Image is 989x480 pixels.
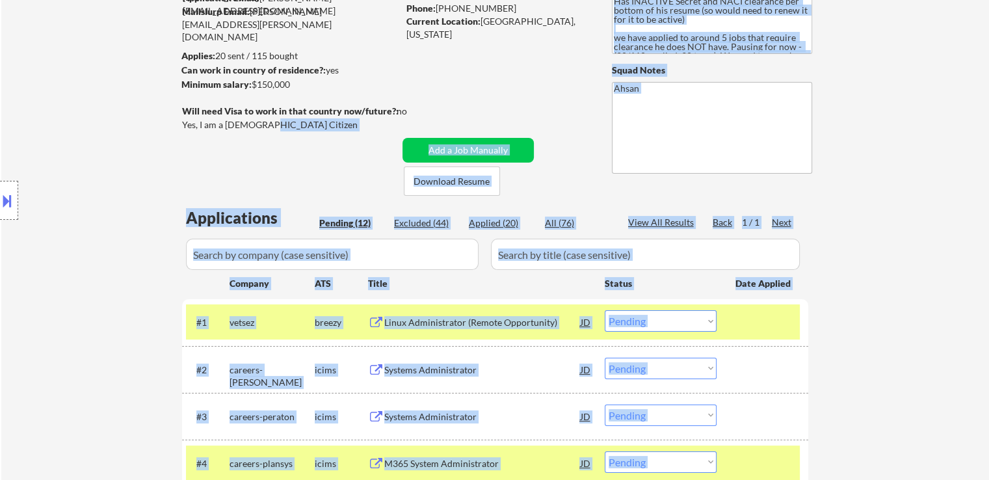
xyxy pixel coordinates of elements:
div: Date Applied [735,277,793,290]
input: Search by company (case sensitive) [186,239,479,270]
div: yes [181,64,394,77]
div: JD [579,405,592,428]
div: View All Results [628,216,698,229]
div: #3 [196,410,219,423]
div: Company [230,277,315,290]
div: Squad Notes [612,64,812,77]
div: Linux Administrator (Remote Opportunity) [384,316,581,329]
div: Pending (12) [319,217,384,230]
div: vetsez [230,316,315,329]
div: #2 [196,364,219,377]
strong: Applies: [181,50,215,61]
div: JD [579,358,592,381]
div: All (76) [545,217,610,230]
div: M365 System Administrator [384,457,581,470]
div: JD [579,451,592,475]
div: Systems Administrator [384,410,581,423]
button: Add a Job Manually [402,138,534,163]
div: [PERSON_NAME][EMAIL_ADDRESS][PERSON_NAME][DOMAIN_NAME] [182,5,398,44]
div: icims [315,364,368,377]
strong: Mailslurp Email: [182,6,250,17]
strong: Minimum salary: [181,79,252,90]
div: Excluded (44) [394,217,459,230]
div: Systems Administrator [384,364,581,377]
strong: Will need Visa to work in that country now/future?: [182,105,399,116]
div: Next [772,216,793,229]
div: careers-plansys [230,457,315,470]
div: [PHONE_NUMBER] [406,2,590,15]
div: Status [605,271,717,295]
div: Title [368,277,592,290]
div: careers-peraton [230,410,315,423]
div: [GEOGRAPHIC_DATA], [US_STATE] [406,15,590,40]
div: Yes, I am a [DEMOGRAPHIC_DATA] Citizen [182,118,402,131]
strong: Phone: [406,3,436,14]
div: JD [579,310,592,334]
div: 1 / 1 [742,216,772,229]
div: ATS [315,277,368,290]
strong: Current Location: [406,16,481,27]
button: Download Resume [404,167,500,196]
div: icims [315,457,368,470]
div: icims [315,410,368,423]
div: no [397,105,434,118]
div: #4 [196,457,219,470]
div: Back [713,216,733,229]
input: Search by title (case sensitive) [491,239,800,270]
div: Applied (20) [469,217,534,230]
div: 20 sent / 115 bought [181,49,398,62]
div: $150,000 [181,78,398,91]
div: careers-[PERSON_NAME] [230,364,315,389]
div: Applications [186,210,315,226]
div: breezy [315,316,368,329]
strong: Can work in country of residence?: [181,64,326,75]
div: #1 [196,316,219,329]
